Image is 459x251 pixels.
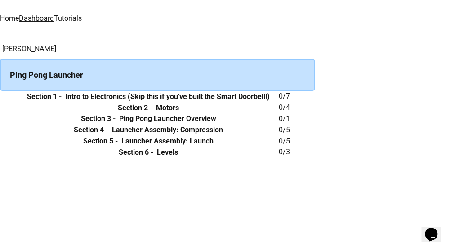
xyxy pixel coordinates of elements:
h6: 0 / 3 [279,147,315,157]
h6: Section 4 - [74,125,108,135]
h6: Launcher Assembly: Launch [121,136,214,147]
h6: 0 / 4 [279,102,315,113]
h6: Section 6 - [119,147,153,158]
h6: Levels [157,147,178,158]
h6: Launcher Assembly: Compression [112,125,223,135]
iframe: chat widget [421,215,450,242]
h6: Ping Pong Launcher Overview [119,113,216,124]
h6: Section 1 - [27,91,62,102]
a: Dashboard [19,14,54,22]
h6: 0 / 5 [279,136,315,147]
h6: [PERSON_NAME] [2,44,315,54]
h6: Intro to Electronics (Skip this if you've built the Smart Doorbell!) [65,91,270,102]
a: Tutorials [54,14,82,22]
h6: Section 3 - [81,113,116,124]
h6: Section 2 - [118,103,152,113]
h6: 0 / 5 [279,125,315,135]
h6: 0 / 7 [279,91,315,102]
h6: Motors [156,103,179,113]
h6: Section 5 - [83,136,118,147]
h6: 0 / 1 [279,113,315,124]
